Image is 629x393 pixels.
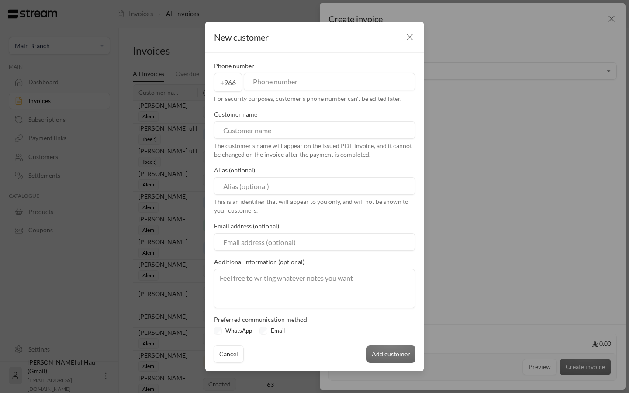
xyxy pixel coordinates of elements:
label: Additional information (optional) [214,258,304,266]
input: Customer name [214,121,415,139]
label: WhatsApp [225,327,252,335]
button: Cancel [214,345,244,363]
label: Email [271,327,285,335]
input: Alias (optional) [214,177,415,195]
span: +966 [214,73,242,92]
div: For security purposes, customer's phone number can't be edited later. [214,94,415,103]
div: The customer's name will appear on the issued PDF invoice, and it cannot be changed on the invoic... [214,141,415,159]
label: Email address (optional) [214,222,279,231]
label: Customer name [214,110,257,119]
label: Preferred communication method [214,315,307,324]
label: Alias (optional) [214,166,255,175]
input: Email address (optional) [214,233,415,251]
label: Phone number [214,62,254,70]
input: Phone number [244,73,415,90]
div: This is an identifier that will appear to you only, and will not be shown to your customers. [214,197,415,215]
span: New customer [214,31,269,44]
